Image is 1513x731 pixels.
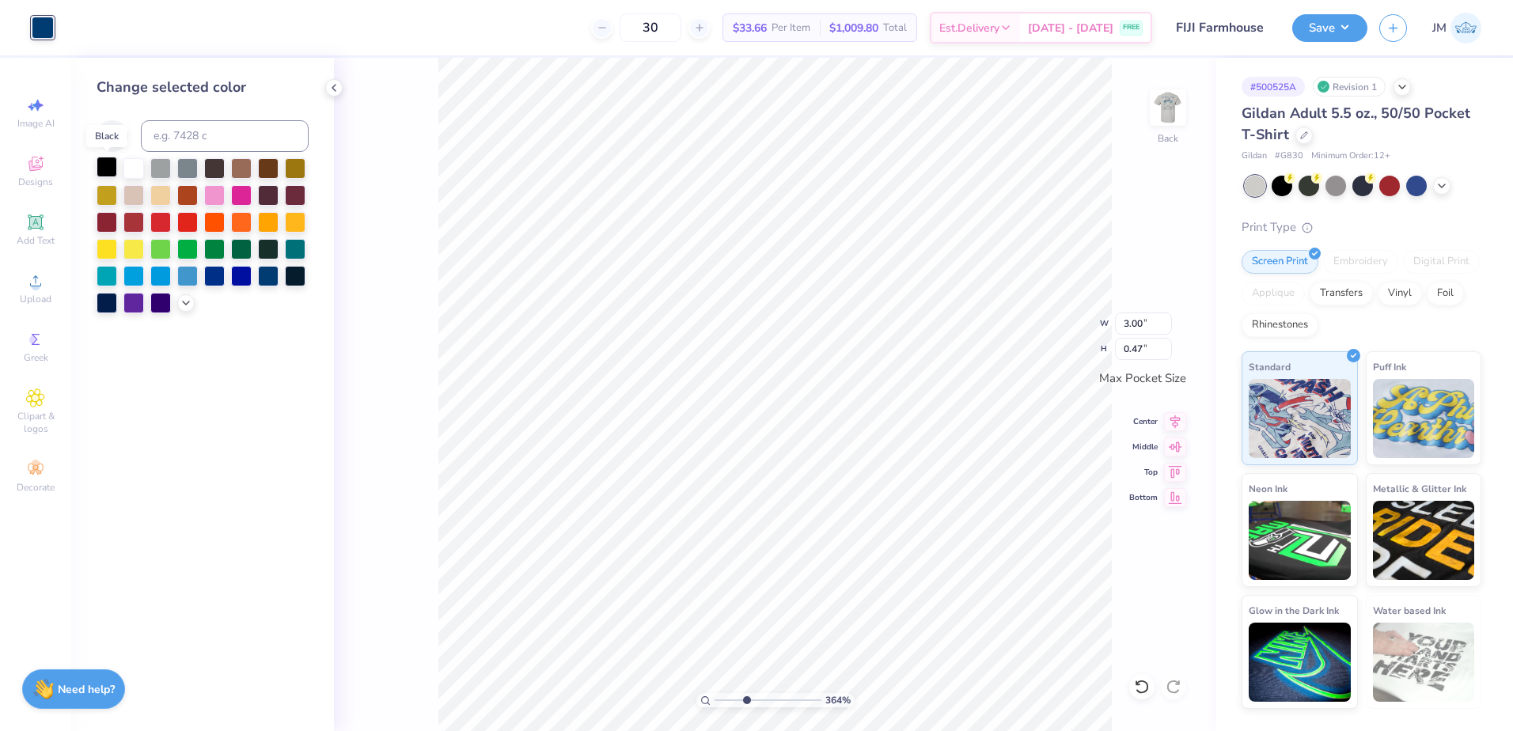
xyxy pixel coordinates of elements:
[829,20,878,36] span: $1,009.80
[1129,467,1158,478] span: Top
[1152,92,1184,123] img: Back
[1028,20,1113,36] span: [DATE] - [DATE]
[733,20,767,36] span: $33.66
[1373,501,1475,580] img: Metallic & Glitter Ink
[1242,104,1470,144] span: Gildan Adult 5.5 oz., 50/50 Pocket T-Shirt
[883,20,907,36] span: Total
[1323,250,1398,274] div: Embroidery
[86,125,127,147] div: Black
[17,117,55,130] span: Image AI
[1249,623,1351,702] img: Glow in the Dark Ink
[1373,602,1446,619] span: Water based Ink
[1373,379,1475,458] img: Puff Ink
[1129,441,1158,453] span: Middle
[1242,313,1318,337] div: Rhinestones
[1249,501,1351,580] img: Neon Ink
[1373,358,1406,375] span: Puff Ink
[1310,282,1373,305] div: Transfers
[1373,480,1466,497] span: Metallic & Glitter Ink
[1450,13,1481,44] img: Joshua Malaki
[1313,77,1386,97] div: Revision 1
[1427,282,1464,305] div: Foil
[1242,150,1267,163] span: Gildan
[1373,623,1475,702] img: Water based Ink
[1292,14,1367,42] button: Save
[1311,150,1390,163] span: Minimum Order: 12 +
[772,20,810,36] span: Per Item
[1249,358,1291,375] span: Standard
[1164,12,1280,44] input: Untitled Design
[1378,282,1422,305] div: Vinyl
[24,351,48,364] span: Greek
[1123,22,1139,33] span: FREE
[1158,131,1178,146] div: Back
[17,481,55,494] span: Decorate
[1249,379,1351,458] img: Standard
[620,13,681,42] input: – –
[1242,218,1481,237] div: Print Type
[1242,282,1305,305] div: Applique
[1129,492,1158,503] span: Bottom
[1403,250,1480,274] div: Digital Print
[825,693,851,707] span: 364 %
[1275,150,1303,163] span: # G830
[141,120,309,152] input: e.g. 7428 c
[18,176,53,188] span: Designs
[939,20,999,36] span: Est. Delivery
[1432,19,1447,37] span: JM
[1129,416,1158,427] span: Center
[1242,250,1318,274] div: Screen Print
[1432,13,1481,44] a: JM
[1249,480,1287,497] span: Neon Ink
[97,77,309,98] div: Change selected color
[58,682,115,697] strong: Need help?
[17,234,55,247] span: Add Text
[8,410,63,435] span: Clipart & logos
[20,293,51,305] span: Upload
[1242,77,1305,97] div: # 500525A
[1249,602,1339,619] span: Glow in the Dark Ink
